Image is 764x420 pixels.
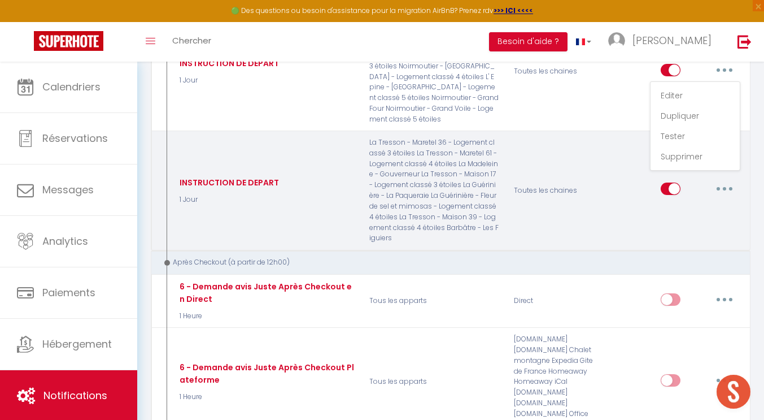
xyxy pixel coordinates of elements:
[177,57,279,70] div: INSTRUCTION DE DEPART
[177,194,279,205] p: 1 Jour
[632,33,711,47] span: [PERSON_NAME]
[653,86,737,105] a: Editer
[177,75,279,86] p: 1 Jour
[42,234,88,248] span: Analytics
[608,32,625,49] img: ...
[507,137,603,244] div: Toutes les chaines
[177,361,355,386] div: 6 - Demande avis Juste Après Checkout Plateforme
[489,32,567,51] button: Besoin d'aide ?
[362,280,507,322] p: Tous les apparts
[42,337,112,351] span: Hébergement
[177,280,355,305] div: 6 - Demande avis Juste Après Checkout en Direct
[42,285,95,300] span: Paiements
[362,18,507,124] p: La Guérinière - Maretel 212 - Logement classé 3 étoiles Noirmoutier - Havre de paix - Logement cl...
[362,137,507,244] p: La Tresson - Maretel 36 - Logement classé 3 étoiles La Tresson - Maretel 61 - Logement classé 4 é...
[653,127,737,146] a: Tester
[600,22,726,62] a: ... [PERSON_NAME]
[164,22,220,62] a: Chercher
[177,176,279,189] div: INSTRUCTION DE DEPART
[177,392,355,402] p: 1 Heure
[717,375,750,409] div: Ouvrir le chat
[494,6,533,15] a: >>> ICI <<<<
[34,31,103,51] img: Super Booking
[172,34,211,46] span: Chercher
[737,34,752,49] img: logout
[161,257,729,268] div: Après Checkout (à partir de 12h00)
[42,131,108,145] span: Réservations
[653,147,737,166] a: Supprimer
[42,80,101,94] span: Calendriers
[507,280,603,322] div: Direct
[43,388,107,402] span: Notifications
[653,106,737,125] a: Dupliquer
[42,183,94,197] span: Messages
[507,18,603,124] div: Toutes les chaines
[177,311,355,322] p: 1 Heure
